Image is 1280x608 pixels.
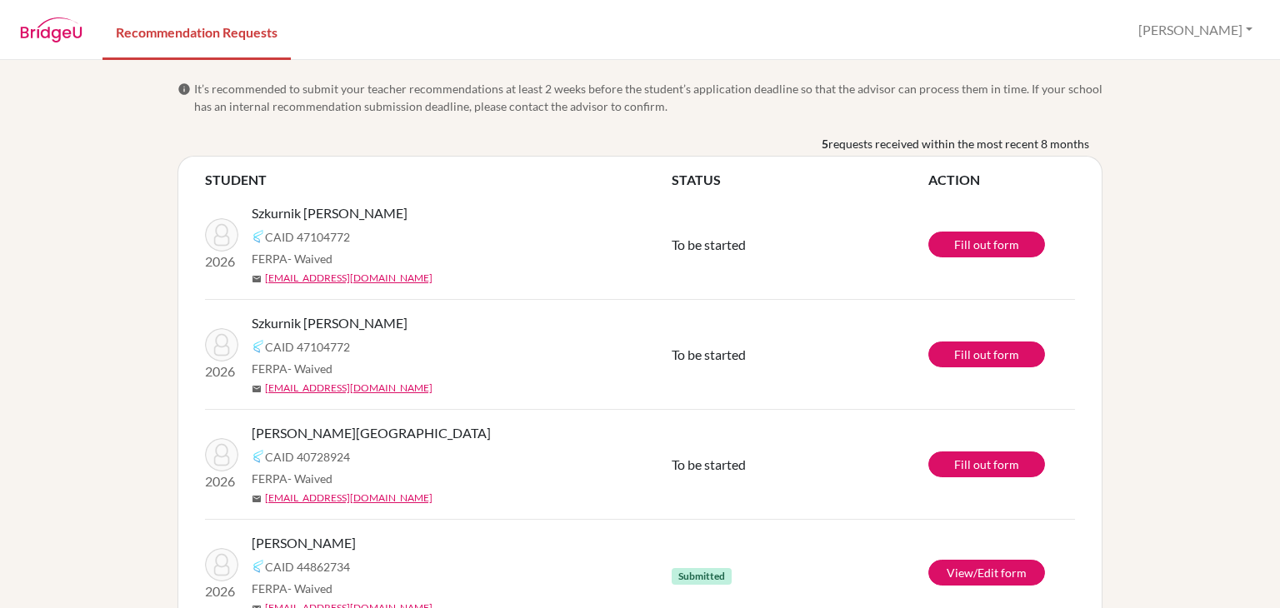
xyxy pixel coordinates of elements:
[205,548,238,581] img: Kim, Kevin
[928,170,1075,190] th: ACTION
[252,450,265,463] img: Common App logo
[928,341,1045,367] a: Fill out form
[287,581,332,596] span: - Waived
[928,232,1045,257] a: Fill out form
[252,230,265,243] img: Common App logo
[672,456,746,472] span: To be started
[205,581,238,601] p: 2026
[265,558,350,576] span: CAID 44862734
[1131,14,1260,46] button: [PERSON_NAME]
[672,237,746,252] span: To be started
[252,494,262,504] span: mail
[265,271,432,286] a: [EMAIL_ADDRESS][DOMAIN_NAME]
[265,381,432,396] a: [EMAIL_ADDRESS][DOMAIN_NAME]
[252,423,491,443] span: [PERSON_NAME][GEOGRAPHIC_DATA]
[265,228,350,246] span: CAID 47104772
[828,135,1089,152] span: requests received within the most recent 8 months
[287,252,332,266] span: - Waived
[672,346,746,362] span: To be started
[252,560,265,573] img: Common App logo
[252,470,332,487] span: FERPA
[672,568,732,585] span: Submitted
[265,448,350,466] span: CAID 40728924
[205,438,238,471] img: Davidovich, Sofia
[252,360,332,377] span: FERPA
[252,313,407,333] span: Szkurnik [PERSON_NAME]
[252,203,407,223] span: Szkurnik [PERSON_NAME]
[252,533,356,553] span: [PERSON_NAME]
[928,560,1045,586] a: View/Edit form
[252,274,262,284] span: mail
[177,82,191,96] span: info
[265,338,350,356] span: CAID 47104772
[205,218,238,252] img: Szkurnik DoRio, Victor Alberto
[265,491,432,506] a: [EMAIL_ADDRESS][DOMAIN_NAME]
[287,361,332,376] span: - Waived
[287,471,332,486] span: - Waived
[205,328,238,361] img: Szkurnik DoRio, Victor Alberto
[205,170,672,190] th: STUDENT
[20,17,82,42] img: BridgeU logo
[205,471,238,491] p: 2026
[205,361,238,381] p: 2026
[252,340,265,353] img: Common App logo
[205,252,238,272] p: 2026
[672,170,928,190] th: STATUS
[102,2,291,60] a: Recommendation Requests
[194,80,1102,115] span: It’s recommended to submit your teacher recommendations at least 2 weeks before the student’s app...
[252,384,262,394] span: mail
[252,250,332,267] span: FERPA
[928,451,1045,477] a: Fill out form
[252,580,332,597] span: FERPA
[822,135,828,152] b: 5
